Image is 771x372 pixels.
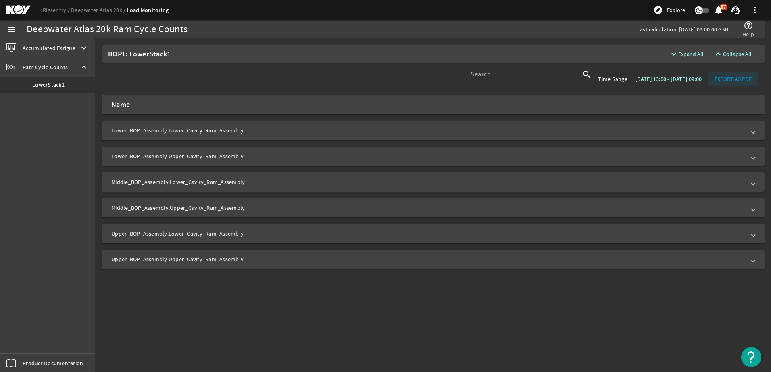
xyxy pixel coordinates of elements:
[582,70,592,79] i: search
[111,229,745,238] mat-panel-title: Upper_BOP_Assembly.Lower_Cavity_Ram_Assembly
[471,73,580,83] input: Search
[111,255,745,263] mat-panel-title: Upper_BOP_Assembly.Upper_Cavity_Ram_Assembly
[43,6,71,14] a: Rigsentry
[678,50,704,58] span: Expand All
[111,101,745,109] mat-panel-title: Name
[723,50,752,58] span: Collapse All
[714,6,723,14] button: 87
[108,45,229,63] div: BOP1: LowerStack1
[653,5,663,15] mat-icon: explore
[710,47,755,61] button: Collapse All
[23,44,75,52] span: Accumulated Fatigue
[471,70,491,79] mat-label: Search
[111,204,745,212] mat-panel-title: Middle_BOP_Assembly.Upper_Cavity_Ram_Assembly
[666,47,707,61] button: Expand All
[79,62,89,72] mat-icon: keyboard_arrow_up
[111,152,745,160] mat-panel-title: Lower_BOP_Assembly.Upper_Cavity_Ram_Assembly
[102,95,765,114] mat-expansion-panel-header: Name
[102,250,765,269] mat-expansion-panel-header: Upper_BOP_Assembly.Upper_Cavity_Ram_Assembly
[708,72,758,86] button: EXPORT AS PDF
[32,81,65,89] b: LowerStack1
[23,359,83,367] span: Product Documentation
[102,224,765,243] mat-expansion-panel-header: Upper_BOP_Assembly.Lower_Cavity_Ram_Assembly
[742,30,754,38] span: Help
[745,0,765,20] button: more_vert
[713,49,720,59] mat-icon: expand_less
[6,25,16,34] mat-icon: menu
[741,347,761,367] button: Open Resource Center
[629,72,708,86] button: [DATE] 13:00 - [DATE] 09:00
[731,5,740,15] mat-icon: support_agent
[102,147,765,166] mat-expansion-panel-header: Lower_BOP_Assembly.Upper_Cavity_Ram_Assembly
[667,6,685,14] span: Explore
[715,75,752,83] span: EXPORT AS PDF
[102,121,765,140] mat-expansion-panel-header: Lower_BOP_Assembly.Lower_Cavity_Ram_Assembly
[102,172,765,192] mat-expansion-panel-header: Middle_BOP_Assembly.Lower_Cavity_Ram_Assembly
[71,6,127,14] a: Deepwater Atlas 20k
[637,25,729,33] div: Last calculation: [DATE] 09:00:00 GMT
[111,178,745,186] mat-panel-title: Middle_BOP_Assembly.Lower_Cavity_Ram_Assembly
[127,6,169,14] a: Load Monitoring
[714,5,723,15] mat-icon: notifications
[650,4,688,17] button: Explore
[102,198,765,217] mat-expansion-panel-header: Middle_BOP_Assembly.Upper_Cavity_Ram_Assembly
[635,75,702,83] b: [DATE] 13:00 - [DATE] 09:00
[23,63,68,71] span: Ram Cycle Counts
[79,43,89,53] mat-icon: keyboard_arrow_down
[744,21,753,30] mat-icon: help_outline
[111,126,745,134] mat-panel-title: Lower_BOP_Assembly.Lower_Cavity_Ram_Assembly
[598,75,629,83] div: Time Range:
[27,25,188,33] div: Deepwater Atlas 20k Ram Cycle Counts
[669,49,675,59] mat-icon: expand_more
